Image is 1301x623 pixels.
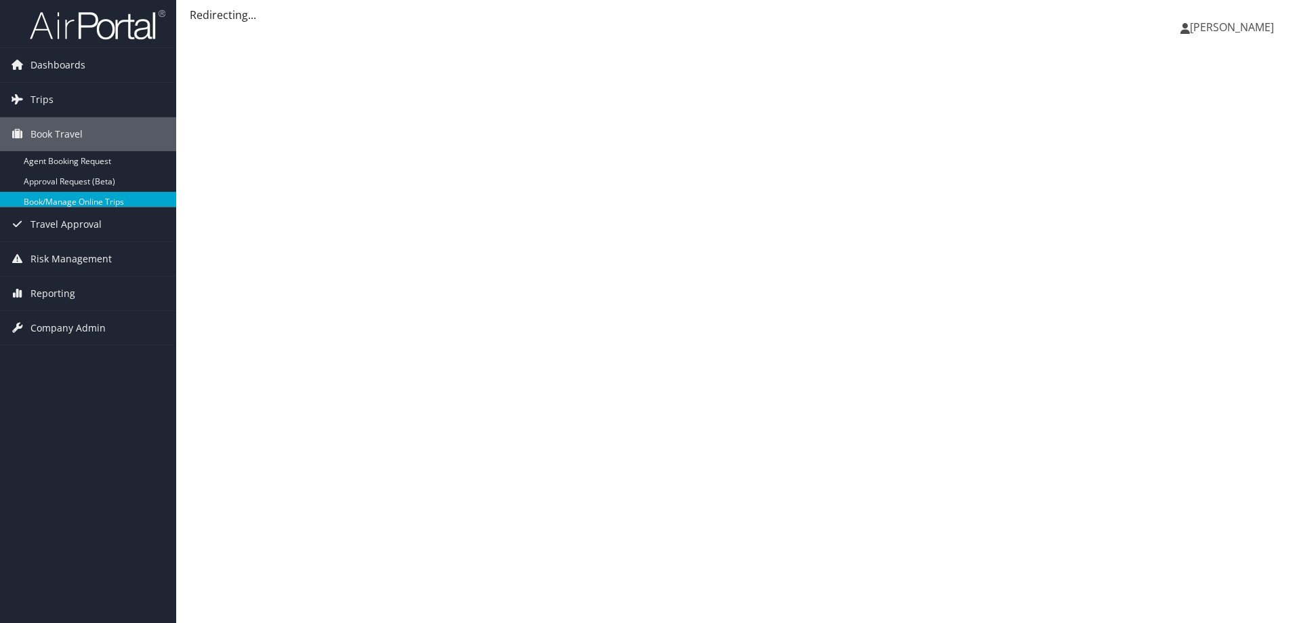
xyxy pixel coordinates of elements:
span: Risk Management [30,242,112,276]
span: Trips [30,83,54,117]
span: Company Admin [30,311,106,345]
img: airportal-logo.png [30,9,165,41]
span: Travel Approval [30,207,102,241]
div: Redirecting... [190,7,1287,23]
span: Book Travel [30,117,83,151]
span: [PERSON_NAME] [1190,20,1274,35]
span: Dashboards [30,48,85,82]
a: [PERSON_NAME] [1180,7,1287,47]
span: Reporting [30,277,75,310]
